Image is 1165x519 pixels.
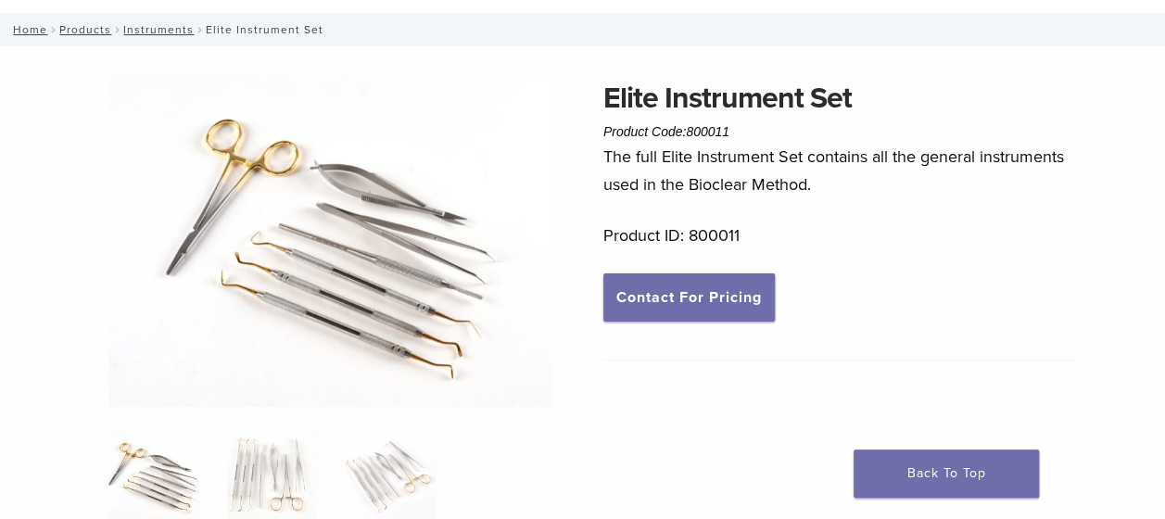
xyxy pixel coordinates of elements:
[59,23,111,36] a: Products
[123,23,194,36] a: Instruments
[603,76,1077,120] h1: Elite Instrument Set
[603,143,1077,198] p: The full Elite Instrument Set contains all the general instruments used in the Bioclear Method.
[603,273,775,322] a: Contact For Pricing
[686,124,729,139] span: 800011
[7,23,47,36] a: Home
[47,25,59,34] span: /
[108,76,553,407] img: Clark Elite Instrument Set-2 copy
[111,25,123,34] span: /
[194,25,206,34] span: /
[603,222,1077,249] p: Product ID: 800011
[854,449,1039,498] a: Back To Top
[603,124,729,139] span: Product Code:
